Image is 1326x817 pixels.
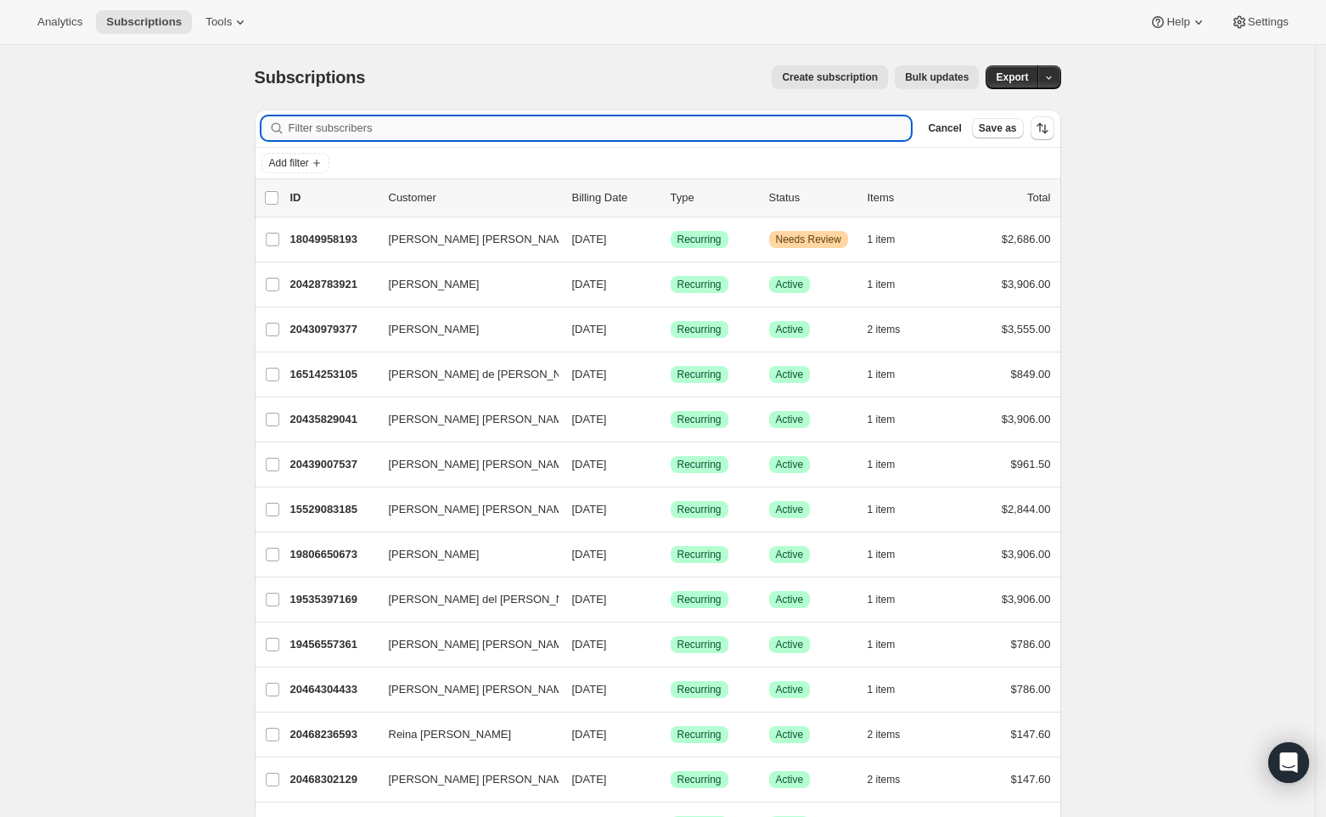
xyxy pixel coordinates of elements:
span: Recurring [677,638,722,651]
div: 15529083185[PERSON_NAME] [PERSON_NAME][DATE]SuccessRecurringSuccessActive1 item$2,844.00 [290,498,1051,521]
div: 20468236593Reina [PERSON_NAME][DATE]SuccessRecurringSuccessActive2 items$147.60 [290,723,1051,747]
div: 20435829041[PERSON_NAME] [PERSON_NAME][DATE]SuccessRecurringSuccessActive1 item$3,906.00 [290,408,1051,431]
p: 20464304433 [290,681,375,698]
button: Settings [1221,10,1299,34]
span: $786.00 [1011,638,1051,651]
span: Recurring [677,323,722,336]
span: $3,906.00 [1002,413,1051,425]
span: Active [776,413,804,426]
button: [PERSON_NAME] [PERSON_NAME] [379,406,548,433]
span: [DATE] [572,368,607,380]
span: Bulk updates [905,70,969,84]
div: IDCustomerBilling DateTypeStatusItemsTotal [290,189,1051,206]
button: Help [1139,10,1216,34]
button: Tools [195,10,259,34]
span: Recurring [677,728,722,741]
span: [DATE] [572,638,607,651]
span: 1 item [868,638,896,651]
button: 1 item [868,363,914,386]
p: 19535397169 [290,591,375,608]
span: [PERSON_NAME] del [PERSON_NAME] [389,591,591,608]
span: [DATE] [572,728,607,741]
p: 20439007537 [290,456,375,473]
button: Create subscription [772,65,888,89]
span: Active [776,368,804,381]
p: Billing Date [572,189,657,206]
span: Recurring [677,458,722,471]
div: Type [671,189,756,206]
span: 1 item [868,548,896,561]
span: [PERSON_NAME] [PERSON_NAME] [389,771,573,788]
span: 1 item [868,368,896,381]
button: [PERSON_NAME] [379,316,548,343]
p: 20428783921 [290,276,375,293]
span: Tools [205,15,232,29]
span: Recurring [677,368,722,381]
button: [PERSON_NAME] [379,271,548,298]
span: Active [776,773,804,786]
input: Filter subscribers [289,116,912,140]
span: Add filter [269,156,309,170]
span: 1 item [868,593,896,606]
span: Recurring [677,593,722,606]
span: 1 item [868,503,896,516]
span: 1 item [868,413,896,426]
span: Recurring [677,548,722,561]
p: 18049958193 [290,231,375,248]
p: ID [290,189,375,206]
span: Active [776,458,804,471]
p: 20430979377 [290,321,375,338]
span: Active [776,503,804,516]
button: 1 item [868,498,914,521]
button: [PERSON_NAME] [PERSON_NAME] [379,676,548,703]
p: Customer [389,189,559,206]
span: [PERSON_NAME] [389,321,480,338]
span: Active [776,593,804,606]
button: 2 items [868,768,919,792]
button: 2 items [868,318,919,341]
span: Subscriptions [106,15,182,29]
div: 20428783921[PERSON_NAME][DATE]SuccessRecurringSuccessActive1 item$3,906.00 [290,273,1051,296]
button: [PERSON_NAME] [PERSON_NAME] [379,226,548,253]
span: $3,906.00 [1002,278,1051,290]
span: 2 items [868,773,901,786]
span: $3,555.00 [1002,323,1051,335]
button: 1 item [868,678,914,701]
span: $147.60 [1011,773,1051,786]
span: Export [996,70,1028,84]
button: [PERSON_NAME] [PERSON_NAME] [379,766,548,793]
span: [DATE] [572,503,607,516]
span: $2,844.00 [1002,503,1051,516]
button: 1 item [868,588,914,611]
div: 19456557361[PERSON_NAME] [PERSON_NAME][DATE]SuccessRecurringSuccessActive1 item$786.00 [290,633,1051,656]
span: Active [776,683,804,696]
span: Active [776,728,804,741]
p: 20468302129 [290,771,375,788]
span: Active [776,323,804,336]
button: Sort the results [1031,116,1054,140]
span: [DATE] [572,278,607,290]
span: [PERSON_NAME] de [PERSON_NAME] Madrid [389,366,626,383]
span: 1 item [868,278,896,291]
button: Add filter [261,153,329,173]
span: Subscriptions [255,68,366,87]
span: Active [776,548,804,561]
span: Create subscription [782,70,878,84]
button: 1 item [868,273,914,296]
span: Active [776,638,804,651]
p: 19456557361 [290,636,375,653]
button: Save as [972,118,1024,138]
span: [PERSON_NAME] [PERSON_NAME] [389,456,573,473]
span: Reina [PERSON_NAME] [389,726,512,743]
button: [PERSON_NAME] [PERSON_NAME] [379,631,548,658]
button: [PERSON_NAME] [379,541,548,568]
span: [DATE] [572,323,607,335]
p: 19806650673 [290,546,375,563]
span: [PERSON_NAME] [PERSON_NAME] [389,231,573,248]
span: [DATE] [572,233,607,245]
span: Settings [1248,15,1289,29]
div: 20430979377[PERSON_NAME][DATE]SuccessRecurringSuccessActive2 items$3,555.00 [290,318,1051,341]
p: Total [1027,189,1050,206]
span: 1 item [868,458,896,471]
span: [PERSON_NAME] [PERSON_NAME] [389,501,573,518]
